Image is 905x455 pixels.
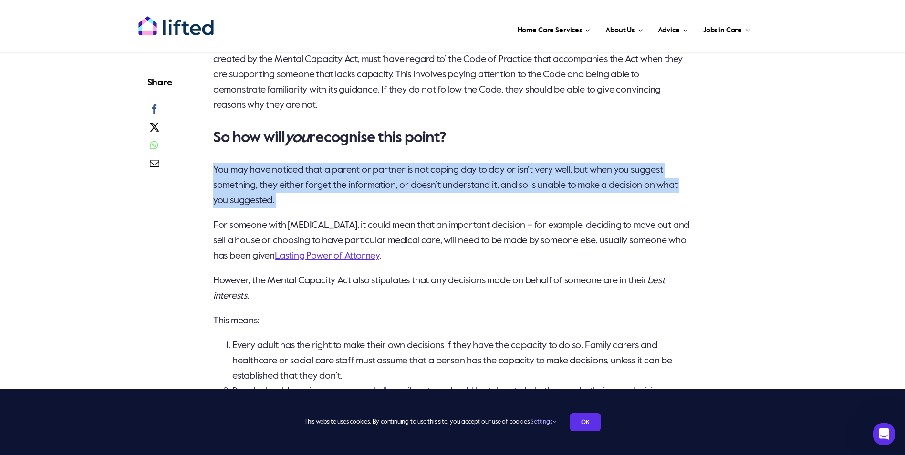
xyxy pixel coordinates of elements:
[515,14,593,43] a: Home Care Services
[147,139,161,157] a: WhatsApp
[700,14,753,43] a: Jobs in Care
[658,23,679,38] span: Advice
[213,218,693,264] p: For someone with [MEDICAL_DATA], it could mean that an important decision – for example, deciding...
[605,23,635,38] span: About Us
[232,384,693,399] li: People should receive support, and all possible steps should be taken, to help them make their ow...
[518,23,582,38] span: Home Care Services
[147,121,162,139] a: X
[603,14,645,43] a: About Us
[147,76,172,90] h4: Share
[285,130,309,145] em: you
[213,163,693,208] p: You may have noticed that a parent or partner is not coping day to day or isn’t very well, but wh...
[213,276,665,301] em: best interests
[213,313,693,329] p: This means:
[245,14,753,43] nav: Main Menu
[304,414,556,430] span: This website uses cookies. By continuing to use this site, you accept our use of cookies.
[138,16,214,25] a: lifted-logo
[570,413,601,431] a: OK
[531,419,556,425] a: Settings
[873,423,895,445] iframe: Intercom live chat
[213,128,693,147] h3: So how will recognise this point?
[275,251,379,261] a: Lasting Power of Attorney
[147,103,162,121] a: Facebook
[147,157,162,175] a: Email
[703,23,742,38] span: Jobs in Care
[213,273,693,304] p: However, the Mental Capacity Act also stipulates that any decisions made on behalf of someone are...
[232,338,693,384] li: Every adult has the right to make their own decisions if they have the capacity to do so. Family ...
[655,14,690,43] a: Advice
[213,37,693,113] p: All medical and social care professionals and paid carers, as well as people performing certain r...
